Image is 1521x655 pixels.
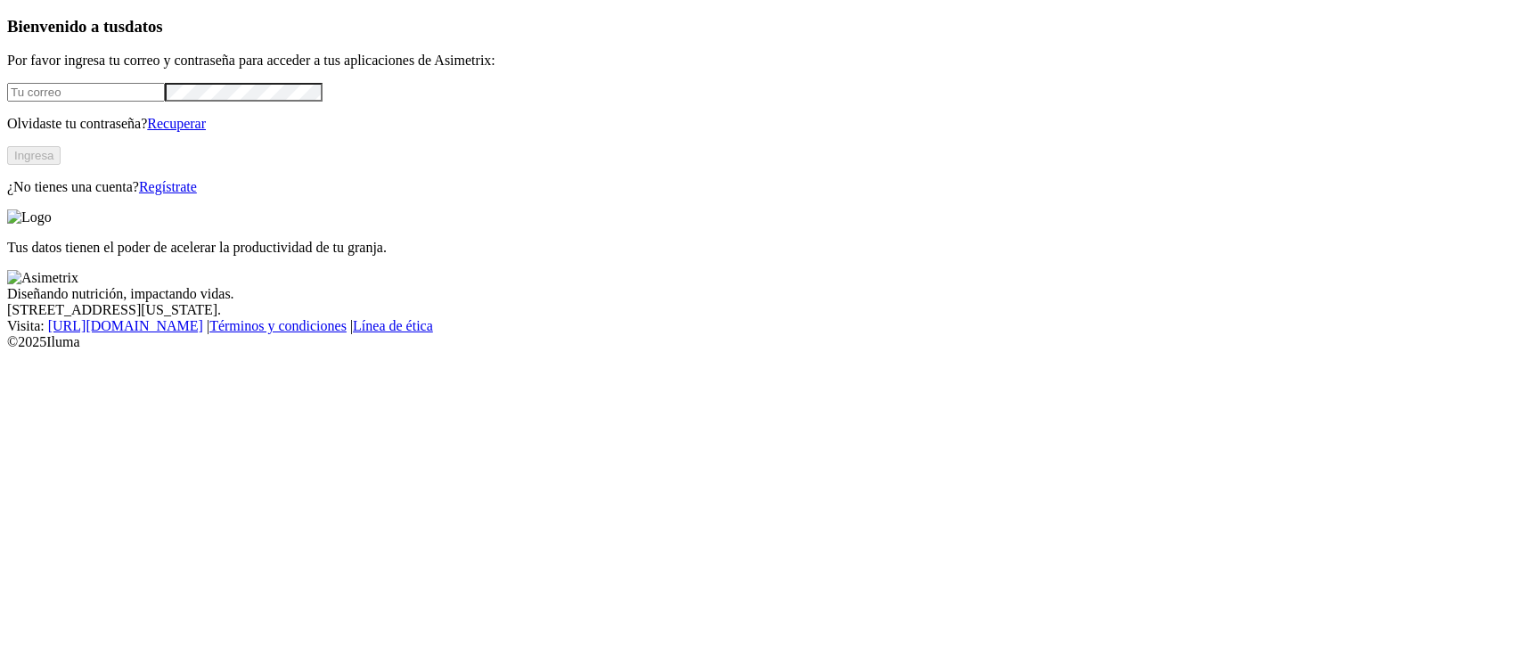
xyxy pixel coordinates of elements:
p: Por favor ingresa tu correo y contraseña para acceder a tus aplicaciones de Asimetrix: [7,53,1514,69]
button: Ingresa [7,146,61,165]
a: Regístrate [139,179,197,194]
div: © 2025 Iluma [7,334,1514,350]
input: Tu correo [7,83,165,102]
p: ¿No tienes una cuenta? [7,179,1514,195]
h3: Bienvenido a tus [7,17,1514,37]
p: Tus datos tienen el poder de acelerar la productividad de tu granja. [7,240,1514,256]
a: Línea de ética [353,318,433,333]
span: datos [125,17,163,36]
p: Olvidaste tu contraseña? [7,116,1514,132]
a: Recuperar [147,116,206,131]
a: [URL][DOMAIN_NAME] [48,318,203,333]
a: Términos y condiciones [209,318,347,333]
div: Diseñando nutrición, impactando vidas. [7,286,1514,302]
img: Logo [7,209,52,225]
div: Visita : | | [7,318,1514,334]
div: [STREET_ADDRESS][US_STATE]. [7,302,1514,318]
img: Asimetrix [7,270,78,286]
